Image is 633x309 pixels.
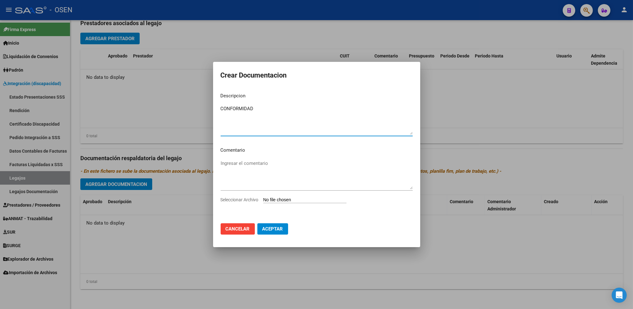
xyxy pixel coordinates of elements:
div: Open Intercom Messenger [612,288,627,303]
button: Aceptar [257,223,288,235]
p: Comentario [221,147,413,154]
span: Seleccionar Archivo [221,197,259,202]
h2: Crear Documentacion [221,69,413,81]
span: Aceptar [262,226,283,232]
button: Cancelar [221,223,255,235]
p: Descripcion [221,92,413,100]
span: Cancelar [226,226,250,232]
